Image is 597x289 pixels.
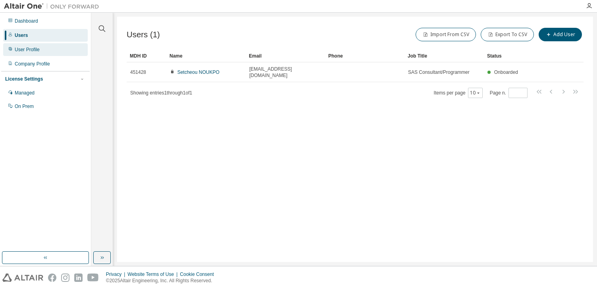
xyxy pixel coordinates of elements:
[539,28,582,41] button: Add User
[249,50,322,62] div: Email
[434,88,483,98] span: Items per page
[249,66,322,79] span: [EMAIL_ADDRESS][DOMAIN_NAME]
[177,69,220,75] a: Setcheou NOUKPO
[15,32,28,39] div: Users
[87,274,99,282] img: youtube.svg
[487,50,542,62] div: Status
[180,271,218,277] div: Cookie Consent
[481,28,534,41] button: Export To CSV
[470,90,481,96] button: 10
[494,69,518,75] span: Onboarded
[15,61,50,67] div: Company Profile
[408,50,481,62] div: Job Title
[15,18,38,24] div: Dashboard
[74,274,83,282] img: linkedin.svg
[169,50,243,62] div: Name
[106,271,127,277] div: Privacy
[15,90,35,96] div: Managed
[130,50,163,62] div: MDH ID
[5,76,43,82] div: License Settings
[127,30,160,39] span: Users (1)
[48,274,56,282] img: facebook.svg
[2,274,43,282] img: altair_logo.svg
[328,50,401,62] div: Phone
[408,69,470,75] span: SAS Consultant/Programmer
[130,90,192,96] span: Showing entries 1 through 1 of 1
[416,28,476,41] button: Import From CSV
[15,46,40,53] div: User Profile
[490,88,528,98] span: Page n.
[127,271,180,277] div: Website Terms of Use
[61,274,69,282] img: instagram.svg
[130,69,146,75] span: 451428
[106,277,219,284] p: © 2025 Altair Engineering, Inc. All Rights Reserved.
[4,2,103,10] img: Altair One
[15,103,34,110] div: On Prem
